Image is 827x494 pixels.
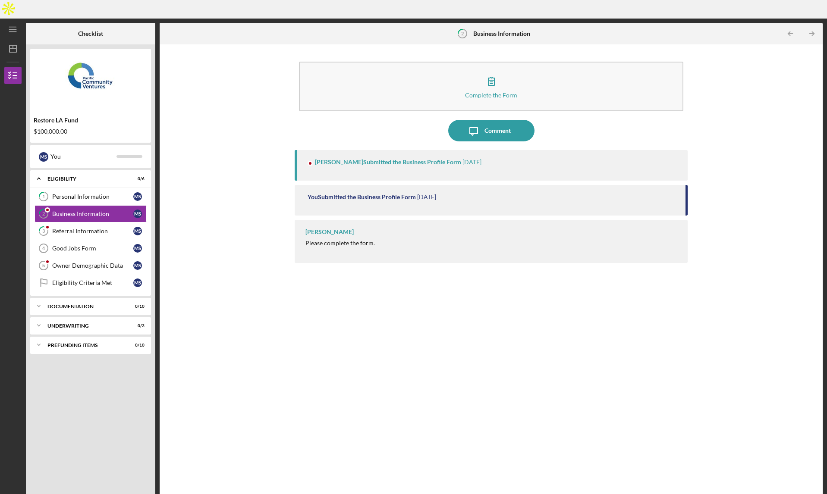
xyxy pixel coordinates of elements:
div: Please complete the form. [305,240,375,247]
button: Comment [448,120,535,141]
div: Business Information [52,210,133,217]
a: Eligibility Criteria MetMS [35,274,147,291]
div: M S [133,244,142,253]
div: Eligibility [47,176,123,181]
div: 0 / 6 [129,176,145,181]
div: $100,000.00 [34,128,148,135]
a: 3Referral InformationMS [35,222,147,240]
button: Complete the Form [299,62,683,111]
div: Good Jobs Form [52,245,133,252]
tspan: 1 [42,194,45,200]
div: Complete the Form [465,92,517,98]
div: Eligibility Criteria Met [52,279,133,286]
div: Underwriting [47,323,123,328]
a: 1Personal InformationMS [35,188,147,205]
div: [PERSON_NAME] Submitted the Business Profile Form [315,159,461,166]
div: Owner Demographic Data [52,262,133,269]
div: Comment [484,120,511,141]
div: 0 / 10 [129,304,145,309]
img: Product logo [30,53,151,105]
div: 0 / 3 [129,323,145,328]
div: M S [133,209,142,218]
div: M S [133,278,142,287]
div: You Submitted the Business Profile Form [308,194,416,200]
div: M S [133,227,142,235]
tspan: 2 [461,31,464,37]
time: 2025-09-16 20:33 [417,194,436,200]
time: 2025-09-16 22:50 [462,159,481,166]
tspan: 4 [42,246,45,251]
tspan: 3 [42,228,45,234]
div: M S [133,192,142,201]
b: Checklist [78,30,103,37]
tspan: 5 [42,263,45,268]
a: 5Owner Demographic DataMS [35,257,147,274]
tspan: 2 [42,211,45,217]
div: Referral Information [52,228,133,234]
div: Documentation [47,304,123,309]
div: You [50,149,116,164]
div: 0 / 10 [129,343,145,348]
div: Prefunding Items [47,343,123,348]
b: Business Information [473,30,530,37]
div: [PERSON_NAME] [305,228,354,235]
div: Restore LA Fund [34,117,148,124]
div: M S [39,152,48,162]
a: 4Good Jobs FormMS [35,240,147,257]
div: Personal Information [52,193,133,200]
a: 2Business InformationMS [35,205,147,222]
div: M S [133,261,142,270]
